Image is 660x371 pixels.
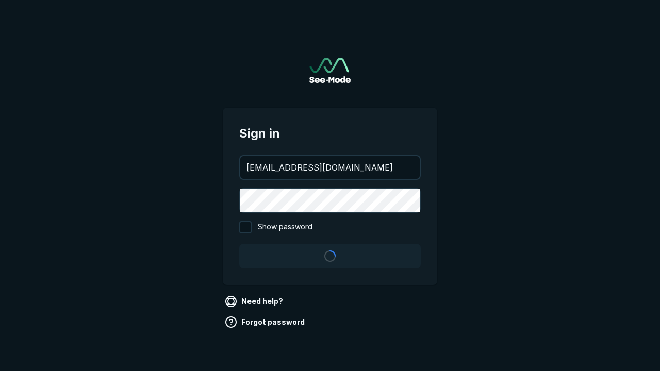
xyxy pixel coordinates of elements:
a: Need help? [223,293,287,310]
span: Sign in [239,124,421,143]
a: Go to sign in [309,58,351,83]
a: Forgot password [223,314,309,330]
span: Show password [258,221,312,233]
img: See-Mode Logo [309,58,351,83]
input: your@email.com [240,156,420,179]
